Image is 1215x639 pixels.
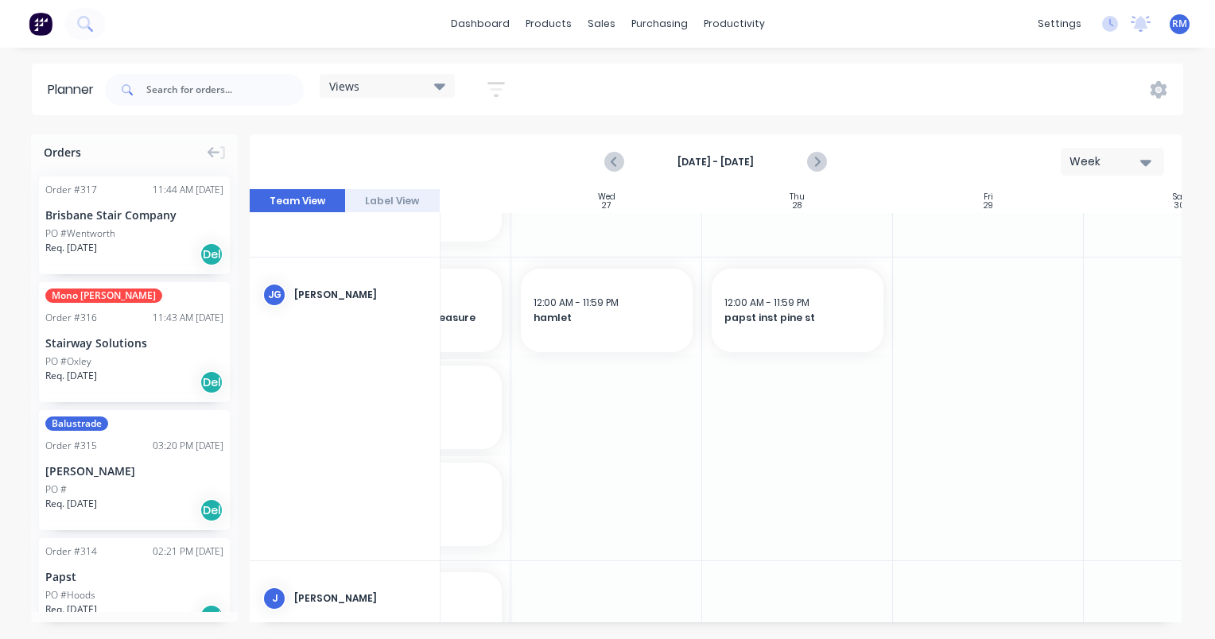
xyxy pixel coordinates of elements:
span: 12:00 AM - 11:59 PM [724,296,809,309]
div: 02:21 PM [DATE] [153,544,223,559]
div: Order # 314 [45,544,97,559]
button: Week [1061,148,1164,176]
div: Order # 316 [45,311,97,325]
div: 11:44 AM [DATE] [153,183,223,197]
div: 03:20 PM [DATE] [153,439,223,453]
span: 12:00 AM - 11:59 PM [534,296,619,309]
div: Thu [790,192,805,202]
div: Week [1069,153,1143,170]
span: Mono [PERSON_NAME] [45,289,162,303]
div: [PERSON_NAME] [294,591,427,606]
div: PO #Oxley [45,354,91,369]
div: productivity [696,12,773,36]
div: 27 [602,202,611,210]
div: Order # 315 [45,439,97,453]
div: PO #Hoods [45,588,95,602]
span: Req. [DATE] [45,369,97,383]
div: 28 [793,202,802,210]
div: sales [580,12,623,36]
div: PO #Wentworth [45,227,115,241]
div: Del [200,604,223,628]
div: Stairway Solutions [45,335,223,351]
div: Del [200,498,223,522]
input: Search for orders... [146,74,304,106]
div: Fri [984,192,993,202]
div: Order # 317 [45,183,97,197]
span: Req. [DATE] [45,241,97,255]
div: JG [262,283,286,307]
div: PO # [45,482,67,497]
span: Views [329,78,359,95]
div: Wed [598,192,615,202]
div: Sat [1173,192,1186,202]
div: Papst [45,568,223,585]
div: Del [200,242,223,266]
div: Planner [48,80,102,99]
div: J [262,587,286,610]
div: Brisbane Stair Company [45,207,223,223]
button: Team View [250,189,345,213]
span: Balustrade [45,416,108,431]
div: 29 [984,202,993,210]
strong: [DATE] - [DATE] [636,155,795,169]
div: products [518,12,580,36]
div: Del [200,370,223,394]
div: settings [1030,12,1089,36]
div: 11:43 AM [DATE] [153,311,223,325]
span: Req. [DATE] [45,497,97,511]
a: dashboard [443,12,518,36]
img: Factory [29,12,52,36]
span: hamlet [534,311,680,325]
span: Req. [DATE] [45,602,97,617]
span: papst inst pine st [724,311,871,325]
div: purchasing [623,12,696,36]
div: 30 [1174,202,1185,210]
span: Orders [44,144,81,161]
div: [PERSON_NAME] [45,463,223,479]
button: Label View [345,189,441,213]
span: RM [1172,17,1187,31]
div: [PERSON_NAME] [294,288,427,302]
